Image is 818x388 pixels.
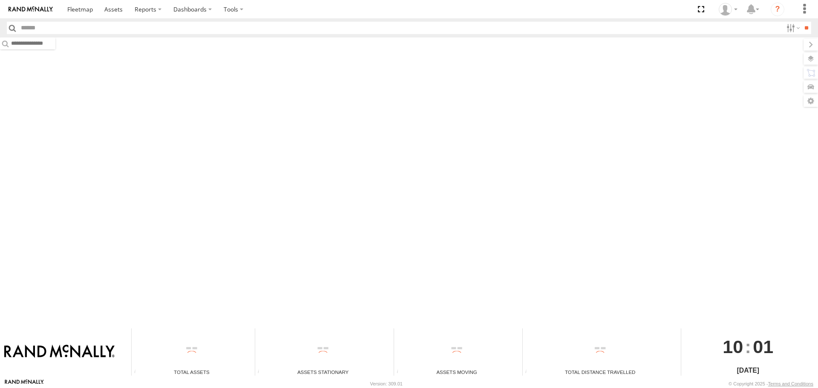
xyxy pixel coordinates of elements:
[804,95,818,107] label: Map Settings
[132,369,144,376] div: Total number of Enabled Assets
[768,381,813,386] a: Terms and Conditions
[753,328,773,365] span: 01
[255,368,391,376] div: Assets Stationary
[370,381,403,386] div: Version: 309.01
[783,22,801,34] label: Search Filter Options
[132,368,252,376] div: Total Assets
[9,6,53,12] img: rand-logo.svg
[716,3,740,16] div: Trevor Wirkus
[681,328,815,365] div: :
[394,368,519,376] div: Assets Moving
[771,3,784,16] i: ?
[523,368,678,376] div: Total Distance Travelled
[5,379,44,388] a: Visit our Website
[523,369,536,376] div: Total distance travelled by all assets within specified date range and applied filters
[4,345,115,359] img: Rand McNally
[255,369,268,376] div: Total number of assets current stationary.
[723,328,743,365] span: 10
[394,369,407,376] div: Total number of assets current in transit.
[729,381,813,386] div: © Copyright 2025 -
[681,365,815,376] div: [DATE]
